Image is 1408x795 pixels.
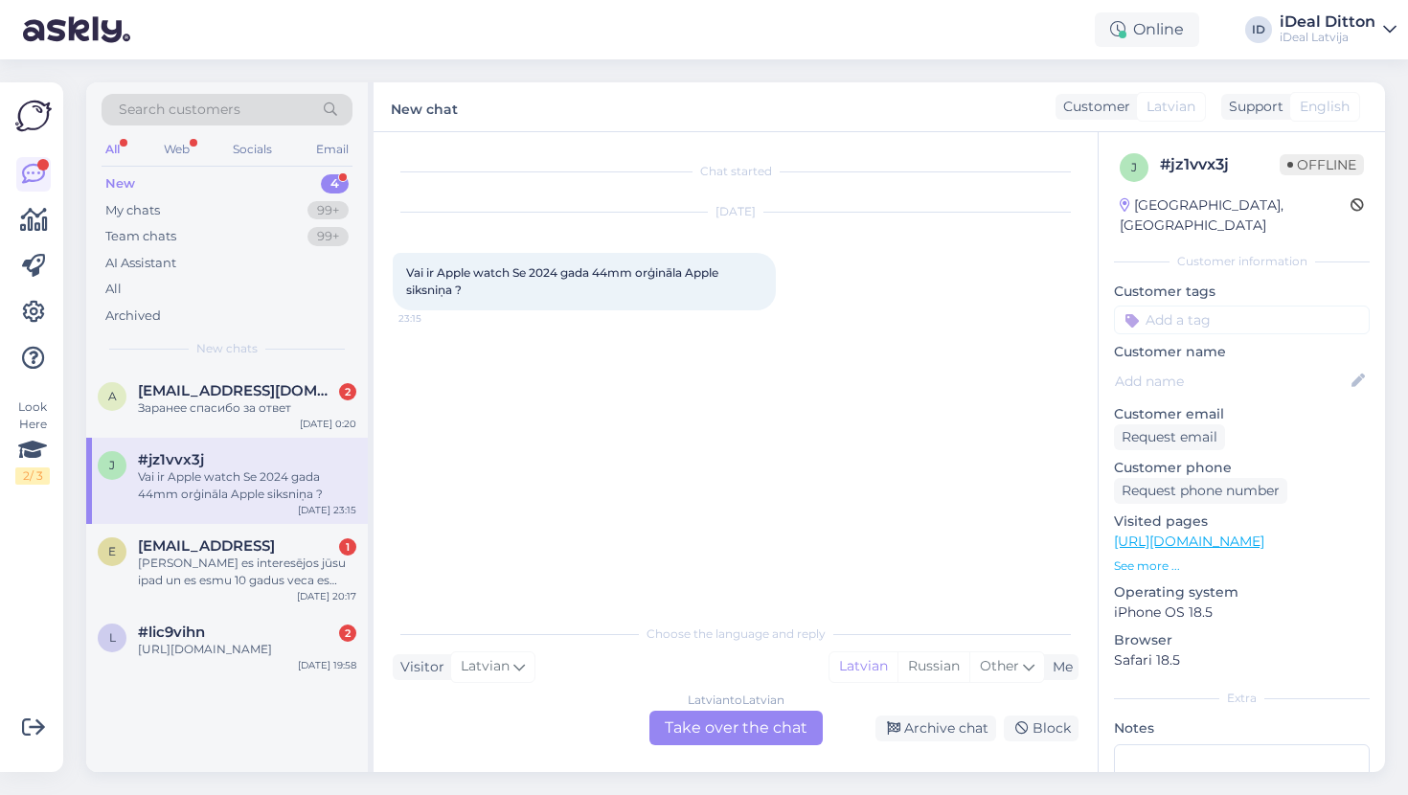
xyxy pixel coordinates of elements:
[1045,657,1073,677] div: Me
[391,94,458,120] label: New chat
[109,458,115,472] span: j
[1114,306,1370,334] input: Add a tag
[1114,342,1370,362] p: Customer name
[298,503,356,517] div: [DATE] 23:15
[1114,533,1264,550] a: [URL][DOMAIN_NAME]
[105,227,176,246] div: Team chats
[1114,557,1370,575] p: See more ...
[1115,371,1348,392] input: Add name
[138,468,356,503] div: Vai ir Apple watch Se 2024 gada 44mm orģināla Apple siksniņa ?
[307,227,349,246] div: 99+
[1004,715,1079,741] div: Block
[1114,582,1370,602] p: Operating system
[1245,16,1272,43] div: ID
[829,652,897,681] div: Latvian
[1056,97,1130,117] div: Customer
[980,657,1019,674] span: Other
[105,280,122,299] div: All
[109,630,116,645] span: l
[1114,404,1370,424] p: Customer email
[1114,424,1225,450] div: Request email
[649,711,823,745] div: Take over the chat
[461,656,510,677] span: Latvian
[108,389,117,403] span: a
[897,652,969,681] div: Russian
[339,538,356,556] div: 1
[102,137,124,162] div: All
[138,624,205,641] span: #lic9vihn
[312,137,352,162] div: Email
[298,658,356,672] div: [DATE] 19:58
[688,692,784,709] div: Latvian to Latvian
[1147,97,1195,117] span: Latvian
[15,467,50,485] div: 2 / 3
[15,398,50,485] div: Look Here
[307,201,349,220] div: 99+
[119,100,240,120] span: Search customers
[105,201,160,220] div: My chats
[339,625,356,642] div: 2
[1280,14,1397,45] a: iDeal DittoniDeal Latvija
[108,544,116,558] span: e
[1114,630,1370,650] p: Browser
[1114,282,1370,302] p: Customer tags
[300,417,356,431] div: [DATE] 0:20
[1114,602,1370,623] p: iPhone OS 18.5
[138,382,337,399] span: avazbekxojamatov7@gmail.com
[1131,160,1137,174] span: j
[105,307,161,326] div: Archived
[1114,511,1370,532] p: Visited pages
[321,174,349,193] div: 4
[1114,690,1370,707] div: Extra
[105,254,176,273] div: AI Assistant
[1114,718,1370,738] p: Notes
[160,137,193,162] div: Web
[196,340,258,357] span: New chats
[1300,97,1350,117] span: English
[398,311,470,326] span: 23:15
[105,174,135,193] div: New
[1280,14,1375,30] div: iDeal Ditton
[297,589,356,603] div: [DATE] 20:17
[1160,153,1280,176] div: # jz1vvx3j
[138,555,356,589] div: [PERSON_NAME] es interesējos jūsu ipad un es esmu 10 gadus veca es nezinu kurš būs man labākais b...
[393,657,444,677] div: Visitor
[229,137,276,162] div: Socials
[1120,195,1351,236] div: [GEOGRAPHIC_DATA], [GEOGRAPHIC_DATA]
[393,625,1079,643] div: Choose the language and reply
[1280,30,1375,45] div: iDeal Latvija
[138,399,356,417] div: Заранее спасибо за ответ
[15,98,52,134] img: Askly Logo
[138,451,204,468] span: #jz1vvx3j
[875,715,996,741] div: Archive chat
[1221,97,1283,117] div: Support
[1114,478,1287,504] div: Request phone number
[138,641,356,658] div: [URL][DOMAIN_NAME]
[1114,253,1370,270] div: Customer information
[393,203,1079,220] div: [DATE]
[1114,650,1370,670] p: Safari 18.5
[1280,154,1364,175] span: Offline
[138,537,275,555] span: elza.vitolina@icloud.cim
[393,163,1079,180] div: Chat started
[1095,12,1199,47] div: Online
[1114,458,1370,478] p: Customer phone
[406,265,721,297] span: Vai ir Apple watch Se 2024 gada 44mm orģināla Apple siksniņa ?
[339,383,356,400] div: 2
